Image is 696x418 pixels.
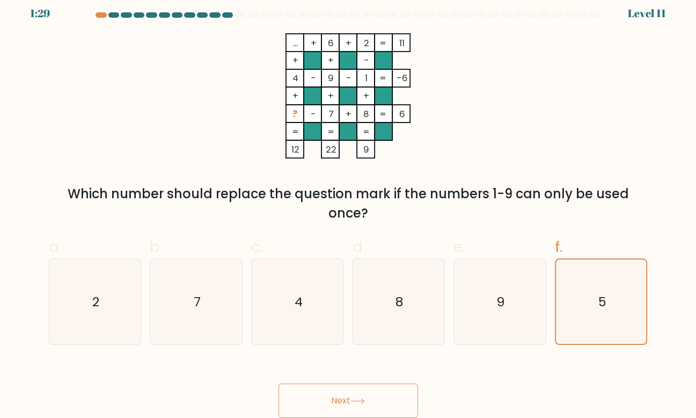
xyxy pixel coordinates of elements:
text: 7 [194,292,201,310]
tspan: + [292,90,298,103]
tspan: - [311,107,316,120]
text: 9 [496,292,505,310]
span: f. [555,236,562,257]
div: Which number should replace the question mark if the numbers 1-9 can only be used once? [55,184,641,223]
span: c. [251,236,263,257]
tspan: 9 [363,143,369,156]
tspan: -6 [397,72,408,85]
tspan: 7 [328,107,333,120]
tspan: 9 [328,72,334,85]
tspan: + [363,90,369,103]
span: e. [453,236,465,257]
tspan: - [311,72,316,85]
span: b. [150,236,163,257]
tspan: + [346,107,351,120]
tspan: ? [292,107,298,120]
tspan: - [346,72,351,85]
tspan: 1 [365,72,368,85]
tspan: 8 [363,107,369,120]
tspan: + [328,90,334,103]
tspan: + [328,54,334,67]
text: 4 [294,292,302,310]
tspan: + [346,37,351,49]
div: 1:29 [30,5,50,21]
tspan: 2 [364,37,369,49]
tspan: = [379,107,386,120]
tspan: = [379,37,386,49]
tspan: 12 [291,143,299,156]
tspan: 11 [400,37,405,49]
text: 2 [92,292,99,310]
tspan: = [379,72,386,85]
tspan: = [327,125,334,138]
tspan: 4 [292,72,298,85]
tspan: 6 [399,107,405,120]
button: Next [279,384,418,418]
tspan: = [363,125,370,138]
tspan: + [311,37,317,49]
div: Level 11 [628,5,666,21]
tspan: = [292,125,299,138]
tspan: - [364,54,369,67]
tspan: ... [293,37,298,49]
span: a. [49,236,62,257]
span: d. [352,236,365,257]
tspan: 6 [328,37,334,49]
tspan: 22 [325,143,336,156]
tspan: + [292,54,298,67]
text: 8 [395,292,404,310]
text: 5 [598,292,606,310]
